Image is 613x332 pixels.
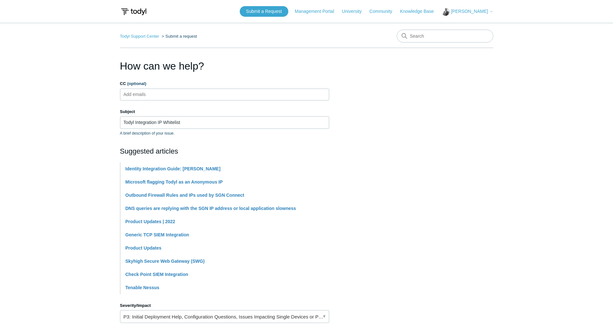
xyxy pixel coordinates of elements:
a: Microsoft flagging Todyl as an Anonymous IP [125,179,223,185]
a: Tenable Nessus [125,285,160,290]
a: Generic TCP SIEM Integration [125,232,189,237]
a: Check Point SIEM Integration [125,272,188,277]
a: Product Updates | 2022 [125,219,175,224]
h1: How can we help? [120,58,329,74]
li: Submit a request [160,34,197,39]
a: Community [369,8,399,15]
a: Todyl Support Center [120,34,159,39]
a: Outbound Firewall Rules and IPs used by SGN Connect [125,193,245,198]
a: Submit a Request [240,6,288,17]
label: Severity/Impact [120,302,329,309]
a: DNS queries are replying with the SGN IP address or local application slowness [125,206,296,211]
a: Knowledge Base [400,8,440,15]
p: A brief description of your issue. [120,130,329,136]
a: Identity Integration Guide: [PERSON_NAME] [125,166,221,171]
img: Todyl Support Center Help Center home page [120,6,147,18]
h2: Suggested articles [120,146,329,157]
input: Search [397,30,493,43]
a: P3: Initial Deployment Help, Configuration Questions, Issues Impacting Single Devices or Past Out... [120,310,329,323]
li: Todyl Support Center [120,34,161,39]
a: Skyhigh Secure Web Gateway (SWG) [125,259,205,264]
span: (optional) [127,81,146,86]
input: Add emails [121,90,159,99]
label: CC [120,81,329,87]
a: Product Updates [125,245,162,251]
button: [PERSON_NAME] [441,8,493,16]
label: Subject [120,109,329,115]
a: University [342,8,368,15]
span: [PERSON_NAME] [451,9,488,14]
a: Management Portal [295,8,340,15]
